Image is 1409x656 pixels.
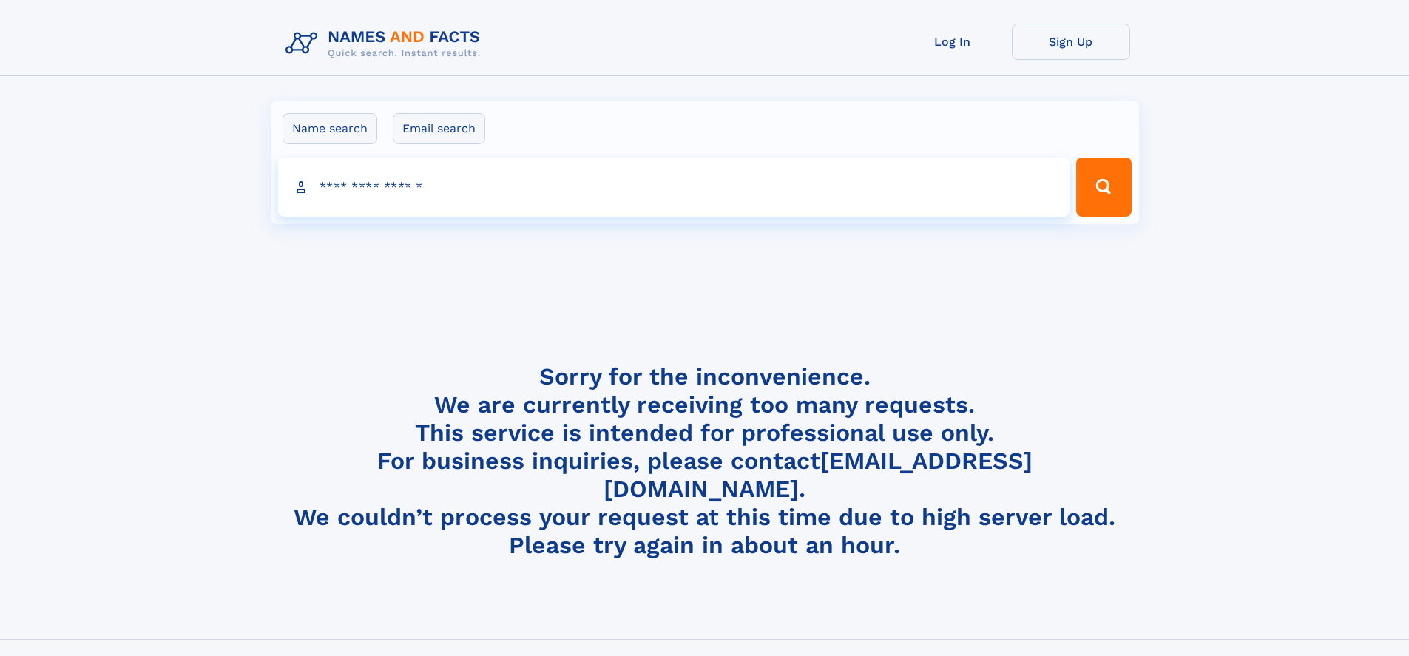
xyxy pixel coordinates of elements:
[604,447,1033,503] a: [EMAIL_ADDRESS][DOMAIN_NAME]
[280,24,493,64] img: Logo Names and Facts
[283,113,377,144] label: Name search
[278,158,1070,217] input: search input
[280,362,1130,560] h4: Sorry for the inconvenience. We are currently receiving too many requests. This service is intend...
[393,113,485,144] label: Email search
[1012,24,1130,60] a: Sign Up
[1076,158,1131,217] button: Search Button
[893,24,1012,60] a: Log In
